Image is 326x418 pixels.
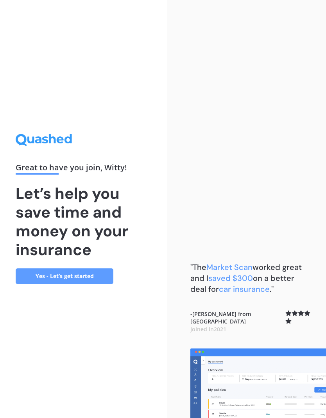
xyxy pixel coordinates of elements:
b: - [PERSON_NAME] from [GEOGRAPHIC_DATA] [190,310,285,333]
img: dashboard.webp [190,348,326,418]
b: "The worked great and I on a better deal for ." [190,262,302,294]
a: Yes - Let’s get started [16,268,113,284]
div: Great to have you join , Witty ! [16,164,151,175]
span: car insurance [219,284,270,294]
h1: Let’s help you save time and money on your insurance [16,184,151,259]
span: Joined in 2021 [190,325,226,333]
span: saved $300 [208,273,253,283]
span: Market Scan [206,262,253,272]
